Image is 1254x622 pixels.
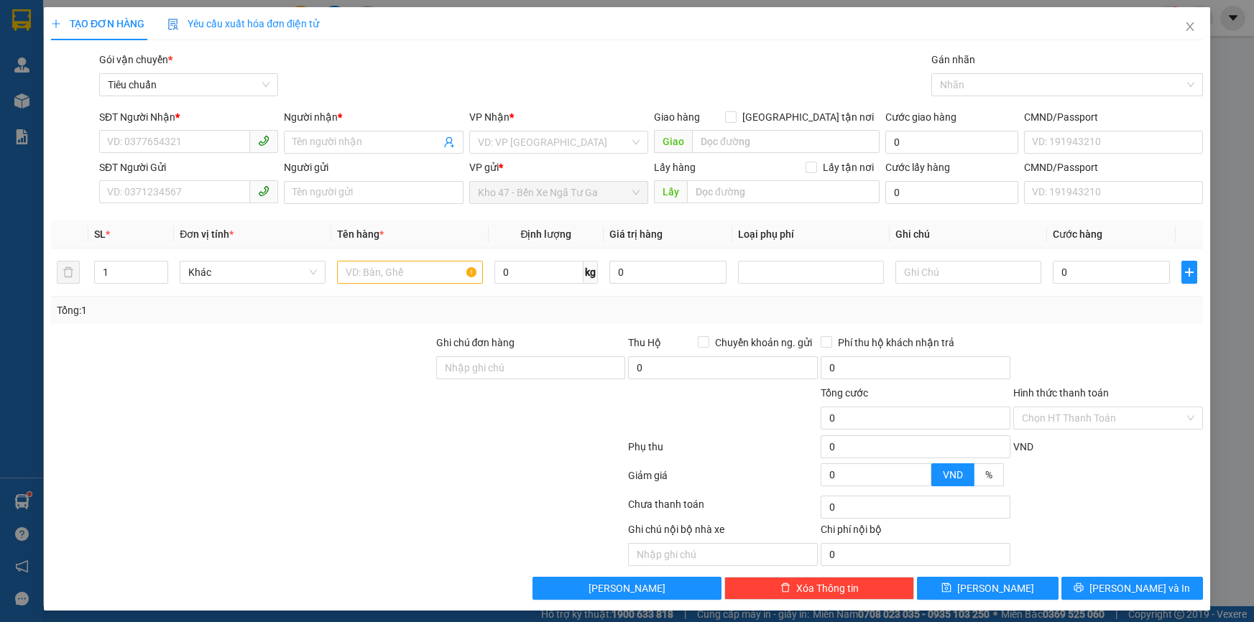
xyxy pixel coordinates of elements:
[167,19,179,30] img: icon
[284,109,463,125] div: Người nhận
[94,228,106,240] span: SL
[1074,582,1084,594] span: printer
[469,159,648,175] div: VP gửi
[99,109,278,125] div: SĐT Người Nhận
[188,261,317,283] span: Khác
[520,228,571,240] span: Định lượng
[780,582,790,594] span: delete
[817,159,880,175] span: Lấy tận nơi
[469,111,510,123] span: VP Nhận
[628,543,818,566] input: Nhập ghi chú
[692,130,880,153] input: Dọc đường
[654,180,687,203] span: Lấy
[687,180,880,203] input: Dọc đường
[895,261,1041,284] input: Ghi Chú
[108,74,269,96] span: Tiêu chuẩn
[51,18,144,29] span: TẠO ĐƠN HÀNG
[167,18,319,29] span: Yêu cầu xuất hóa đơn điện tử
[51,19,61,29] span: plus
[258,185,269,197] span: phone
[337,228,384,240] span: Tên hàng
[436,337,515,348] label: Ghi chú đơn hàng
[57,261,80,284] button: delete
[443,136,455,148] span: user-add
[533,577,722,600] button: [PERSON_NAME]
[1013,387,1109,399] label: Hình thức thanh toán
[821,387,868,399] span: Tổng cước
[628,521,818,543] div: Ghi chú nội bộ nhà xe
[99,54,172,65] span: Gói vận chuyển
[1170,7,1210,47] button: Close
[258,135,269,147] span: phone
[1024,159,1203,175] div: CMND/Passport
[180,228,234,240] span: Đơn vị tính
[436,356,626,379] input: Ghi chú đơn hàng
[890,221,1047,249] th: Ghi chú
[796,580,859,596] span: Xóa Thông tin
[931,54,975,65] label: Gán nhãn
[628,337,661,348] span: Thu Hộ
[627,439,820,464] div: Phụ thu
[99,159,278,175] div: SĐT Người Gửi
[284,159,463,175] div: Người gửi
[709,335,818,351] span: Chuyển khoản ng. gửi
[627,468,820,493] div: Giảm giá
[1184,21,1196,32] span: close
[1061,577,1203,600] button: printer[PERSON_NAME] và In
[654,162,696,173] span: Lấy hàng
[737,109,880,125] span: [GEOGRAPHIC_DATA] tận nơi
[724,577,914,600] button: deleteXóa Thông tin
[337,261,483,284] input: VD: Bàn, Ghế
[1053,228,1102,240] span: Cước hàng
[943,469,963,481] span: VND
[1181,261,1197,284] button: plus
[832,335,960,351] span: Phí thu hộ khách nhận trả
[609,228,663,240] span: Giá trị hàng
[732,221,890,249] th: Loại phụ phí
[627,496,820,521] div: Chưa thanh toán
[885,181,1018,204] input: Cước lấy hàng
[885,111,956,123] label: Cước giao hàng
[985,469,992,481] span: %
[478,182,640,203] span: Kho 47 - Bến Xe Ngã Tư Ga
[821,521,1010,543] div: Chi phí nội bộ
[957,580,1034,596] span: [PERSON_NAME]
[1013,441,1033,452] span: VND
[57,302,484,318] div: Tổng: 1
[654,130,692,153] span: Giao
[917,577,1059,600] button: save[PERSON_NAME]
[1182,266,1197,278] span: plus
[1024,109,1203,125] div: CMND/Passport
[589,580,665,596] span: [PERSON_NAME]
[654,111,700,123] span: Giao hàng
[885,162,950,173] label: Cước lấy hàng
[609,261,727,284] input: 0
[941,582,951,594] span: save
[885,131,1018,154] input: Cước giao hàng
[1090,580,1191,596] span: [PERSON_NAME] và In
[584,261,598,284] span: kg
